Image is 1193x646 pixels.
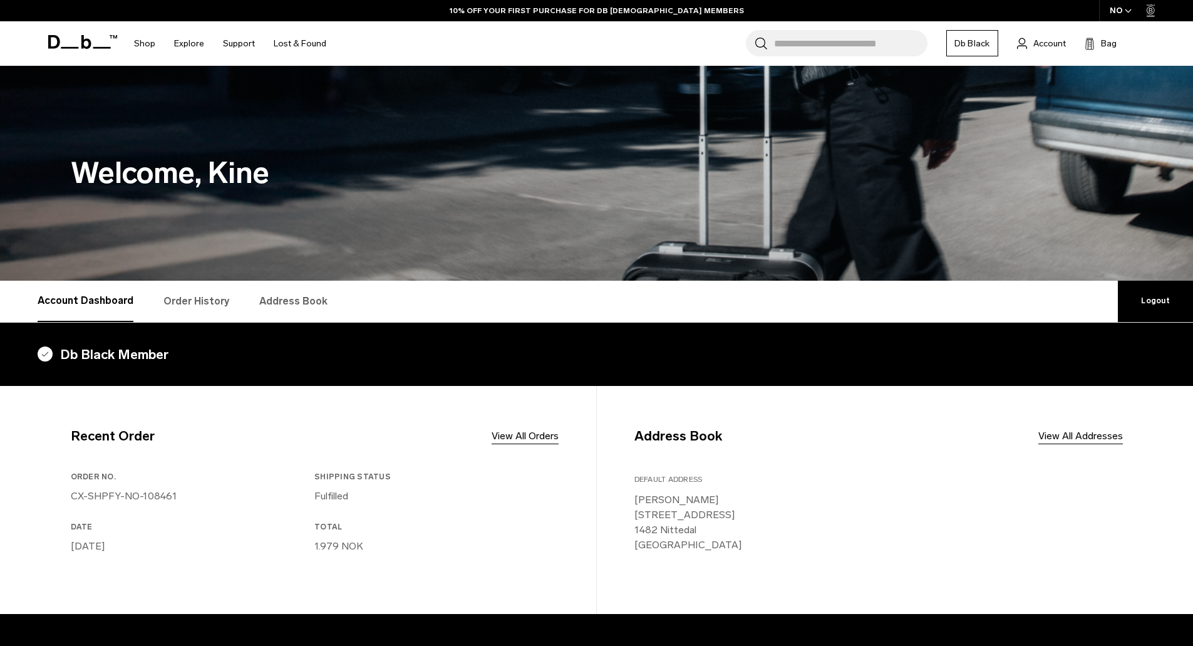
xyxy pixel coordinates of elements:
a: Explore [174,21,204,66]
a: View All Addresses [1038,429,1123,444]
h4: Address Book [634,426,722,446]
h3: Shipping Status [314,471,554,482]
h3: Total [314,521,554,533]
a: CX-SHPFY-NO-108461 [71,490,177,502]
h4: Db Black Member [38,345,1155,365]
a: Lost & Found [274,21,326,66]
h4: Recent Order [71,426,155,446]
a: Order History [163,281,229,322]
a: Address Book [259,281,328,322]
a: Support [223,21,255,66]
span: Bag [1101,37,1117,50]
h3: Order No. [71,471,310,482]
span: Default Address [634,475,703,484]
a: Account Dashboard [38,281,133,322]
a: Shop [134,21,155,66]
a: 10% OFF YOUR FIRST PURCHASE FOR DB [DEMOGRAPHIC_DATA] MEMBERS [450,5,744,16]
p: Fulfilled [314,489,554,504]
p: 1.979 NOK [314,539,554,554]
a: View All Orders [492,429,559,444]
span: Account [1033,37,1066,50]
nav: Main Navigation [125,21,336,66]
a: Logout [1118,281,1193,322]
h1: Welcome, Kine [71,151,1123,195]
a: Db Black [946,30,998,56]
a: Account [1017,36,1066,51]
button: Bag [1085,36,1117,51]
p: [DATE] [71,539,310,554]
p: [PERSON_NAME] [STREET_ADDRESS] 1482 Nittedal [GEOGRAPHIC_DATA] [634,492,1123,553]
h3: Date [71,521,310,533]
